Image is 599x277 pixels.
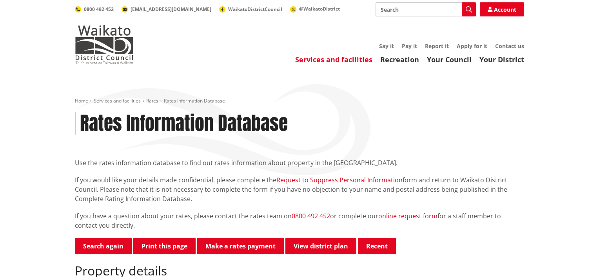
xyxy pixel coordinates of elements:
a: Account [480,2,524,16]
span: [EMAIL_ADDRESS][DOMAIN_NAME] [131,6,211,13]
a: Say it [379,42,394,50]
a: Rates [146,97,158,104]
img: Waikato District Council - Te Kaunihera aa Takiwaa o Waikato [75,25,134,64]
a: Services and facilities [295,55,372,64]
a: Pay it [402,42,417,50]
button: Recent [358,238,396,254]
nav: breadcrumb [75,98,524,104]
a: Home [75,97,88,104]
span: WaikatoDistrictCouncil [228,6,282,13]
span: @WaikatoDistrict [299,5,340,12]
p: If you have a question about your rates, please contact the rates team on or complete our for a s... [75,211,524,230]
a: Apply for it [457,42,487,50]
a: Search again [75,238,132,254]
a: 0800 492 452 [292,212,330,220]
input: Search input [376,2,476,16]
a: Make a rates payment [197,238,284,254]
a: @WaikatoDistrict [290,5,340,12]
a: online request form [378,212,437,220]
h1: Rates Information Database [80,112,288,135]
p: Use the rates information database to find out rates information about property in the [GEOGRAPHI... [75,158,524,167]
a: Contact us [495,42,524,50]
button: Print this page [133,238,196,254]
a: Request to Suppress Personal Information [276,176,403,184]
a: View district plan [285,238,356,254]
a: Report it [425,42,449,50]
a: WaikatoDistrictCouncil [219,6,282,13]
a: 0800 492 452 [75,6,114,13]
a: Your Council [427,55,472,64]
a: Services and facilities [94,97,141,104]
a: Your District [479,55,524,64]
a: Recreation [380,55,419,64]
p: If you would like your details made confidential, please complete the form and return to Waikato ... [75,175,524,203]
span: 0800 492 452 [84,6,114,13]
a: [EMAIL_ADDRESS][DOMAIN_NAME] [122,6,211,13]
span: Rates Information Database [164,97,225,104]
